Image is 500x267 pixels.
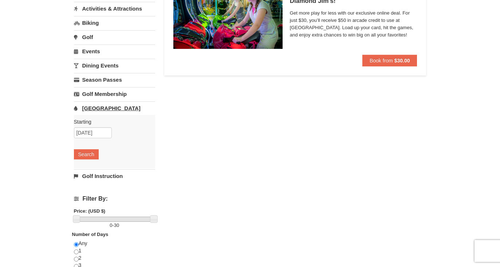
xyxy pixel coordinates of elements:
a: Golf Instruction [74,169,155,183]
strong: Price: (USD $) [74,208,106,214]
button: Search [74,149,99,159]
span: Book from [370,58,393,63]
a: Events [74,44,155,58]
a: Season Passes [74,73,155,86]
a: Activities & Attractions [74,2,155,15]
span: Get more play for less with our exclusive online deal. For just $30, you’ll receive $50 in arcade... [290,9,417,39]
label: Starting [74,118,150,125]
button: Book from $30.00 [362,55,417,66]
a: Golf [74,30,155,44]
span: 0 [110,222,112,228]
span: 30 [114,222,119,228]
label: - [74,222,155,229]
a: Golf Membership [74,87,155,101]
strong: $30.00 [394,58,410,63]
a: Biking [74,16,155,30]
h4: Filter By: [74,196,155,202]
a: Dining Events [74,59,155,72]
strong: Number of Days [72,232,109,237]
a: [GEOGRAPHIC_DATA] [74,101,155,115]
